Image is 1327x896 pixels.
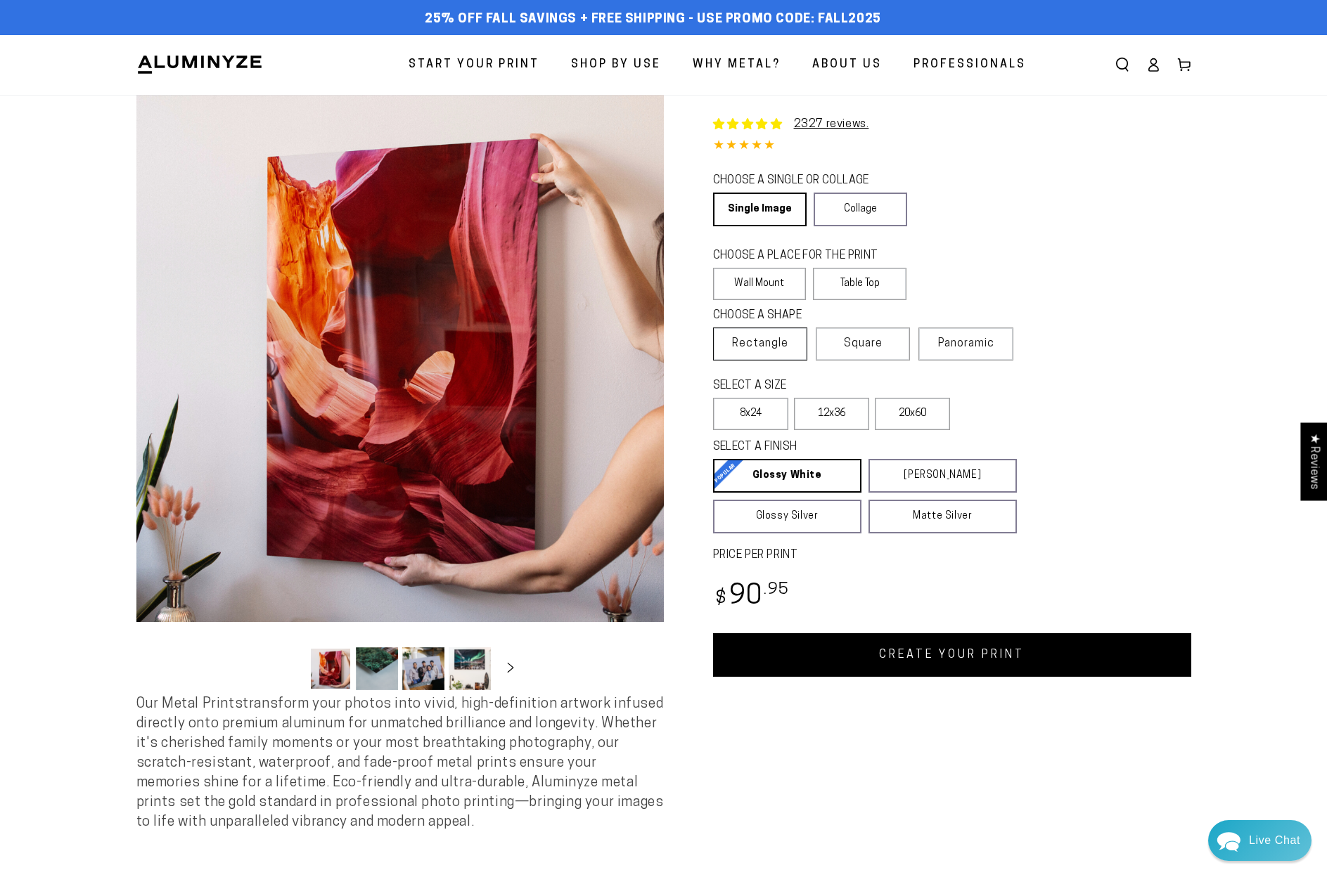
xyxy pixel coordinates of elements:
label: 20x60 [875,398,950,430]
span: 25% off FALL Savings + Free Shipping - Use Promo Code: FALL2025 [425,12,881,27]
a: Shop By Use [560,46,672,84]
label: PRICE PER PRINT [713,547,1191,564]
button: Load image 3 in gallery view [402,647,444,690]
div: Chat widget toggle [1208,820,1312,861]
legend: CHOOSE A PLACE FOR THE PRINT [713,248,894,264]
div: 4.85 out of 5.0 stars [713,136,1191,157]
a: Glossy Silver [713,500,861,533]
label: Wall Mount [713,268,807,300]
label: Table Top [813,268,906,300]
a: Matte Silver [868,500,1017,533]
a: About Us [802,46,892,84]
img: Aluminyze [136,54,263,75]
a: Single Image [713,193,807,226]
summary: Search our site [1107,49,1138,80]
div: Click to open Judge.me floating reviews tab [1300,422,1327,500]
span: Rectangle [732,335,788,352]
span: Professionals [913,55,1026,75]
button: Load image 2 in gallery view [356,647,398,690]
a: [PERSON_NAME] [868,459,1017,493]
span: Square [844,335,883,352]
button: Slide right [495,653,526,684]
legend: CHOOSE A SHAPE [713,308,896,324]
a: Why Metal? [682,46,791,84]
span: Shop By Use [571,55,661,75]
button: Slide left [274,653,305,684]
a: Professionals [903,46,1037,84]
div: Contact Us Directly [1249,820,1300,861]
button: Load image 4 in gallery view [449,647,491,690]
label: 12x36 [794,398,869,430]
a: 2327 reviews. [794,119,869,130]
media-gallery: Gallery Viewer [136,95,664,694]
span: Panoramic [938,338,994,349]
span: Our Metal Prints transform your photos into vivid, high-definition artwork infused directly onto ... [136,697,664,829]
a: Collage [814,193,907,226]
legend: SELECT A SIZE [713,378,904,394]
label: 8x24 [713,398,788,430]
a: Glossy White [713,459,861,493]
span: About Us [812,55,882,75]
button: Load image 1 in gallery view [309,647,352,690]
span: $ [715,590,727,609]
bdi: 90 [713,583,790,611]
legend: CHOOSE A SINGLE OR COLLAGE [713,173,895,189]
span: Why Metal? [693,55,781,75]
a: Start Your Print [398,46,550,84]
a: CREATE YOUR PRINT [713,633,1191,677]
legend: SELECT A FINISH [713,439,983,455]
sup: .95 [764,582,789,598]
span: Start Your Print [409,55,539,75]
